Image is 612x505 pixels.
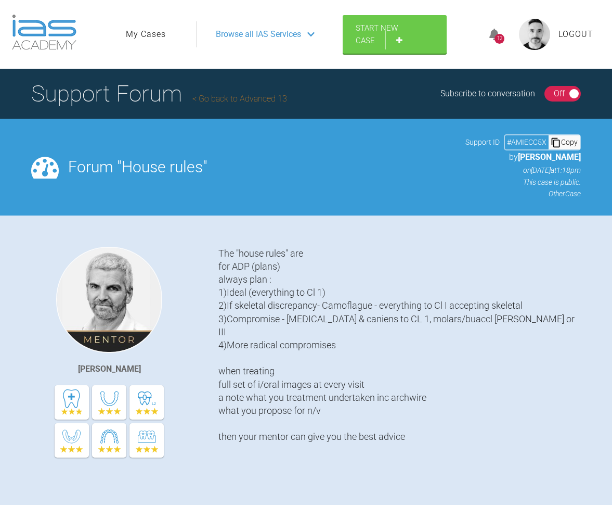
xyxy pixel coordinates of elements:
[192,94,287,104] a: Go back to Advanced 13
[216,28,301,41] span: Browse all IAS Services
[558,28,593,41] a: Logout
[78,362,141,376] div: [PERSON_NAME]
[465,176,581,188] p: This case is public.
[549,135,580,149] div: Copy
[68,159,456,175] h2: Forum "House rules"
[465,136,500,148] span: Support ID
[12,15,76,50] img: logo-light.3e3ef733.png
[465,165,581,176] p: on [DATE] at 1:18pm
[440,87,535,100] div: Subscribe to conversation
[505,136,549,148] div: # AMIECC5X
[465,150,581,164] p: by
[494,34,504,44] div: 12
[465,188,581,199] p: Other Case
[126,28,166,41] a: My Cases
[31,75,287,112] h1: Support Forum
[56,247,162,353] img: Ross Hobson
[343,15,447,54] a: Start New Case
[519,19,550,50] img: profile.png
[554,87,565,100] div: Off
[356,23,398,45] span: Start New Case
[218,247,581,493] div: The "house rules" are for ADP (plans) always plan : 1)Ideal (everything to Cl 1) 2)If skeletal di...
[518,152,581,162] span: [PERSON_NAME]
